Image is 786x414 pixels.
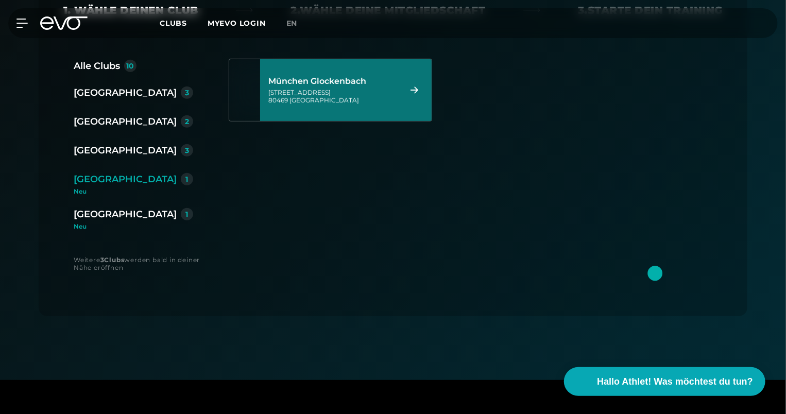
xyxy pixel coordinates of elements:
[268,89,398,104] div: [STREET_ADDRESS] 80469 [GEOGRAPHIC_DATA]
[185,89,189,96] div: 3
[268,76,398,87] div: München Glockenbach
[104,256,124,264] strong: Clubs
[186,176,189,183] div: 1
[74,143,177,158] div: [GEOGRAPHIC_DATA]
[74,207,177,221] div: [GEOGRAPHIC_DATA]
[74,223,193,230] div: Neu
[597,375,753,389] span: Hallo Athlet! Was möchtest du tun?
[74,85,177,100] div: [GEOGRAPHIC_DATA]
[74,172,177,186] div: [GEOGRAPHIC_DATA]
[185,118,189,125] div: 2
[185,147,189,154] div: 3
[208,19,266,28] a: MYEVO LOGIN
[127,62,134,70] div: 10
[74,188,201,195] div: Neu
[160,19,187,28] span: Clubs
[286,18,310,29] a: en
[186,211,189,218] div: 1
[564,367,765,396] button: Hallo Athlet! Was möchtest du tun?
[100,256,105,264] strong: 3
[74,256,208,271] div: Weitere werden bald in deiner Nähe eröffnen
[160,18,208,28] a: Clubs
[286,19,298,28] span: en
[74,59,120,73] div: Alle Clubs
[74,114,177,129] div: [GEOGRAPHIC_DATA]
